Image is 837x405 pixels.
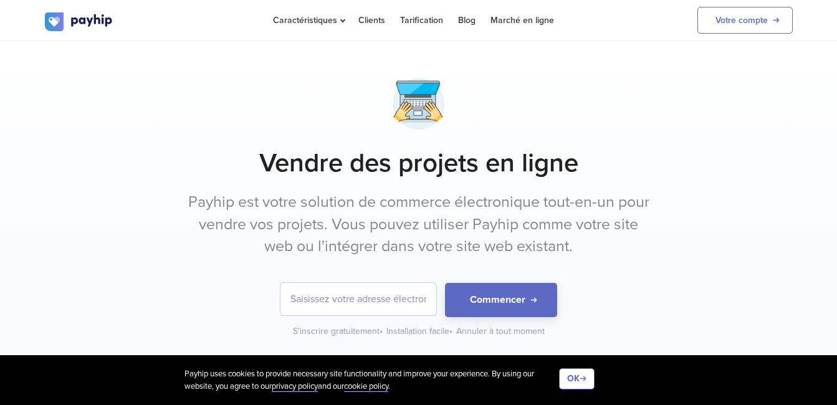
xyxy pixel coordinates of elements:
img: logo.svg [45,12,113,31]
input: Saisissez votre adresse électronique [280,283,436,315]
img: macbook-typing-2-hej2fsgvy3lux6ii1y2exr.png [387,72,450,135]
a: privacy policy [272,381,318,392]
div: Installation facile [386,325,454,338]
a: Votre compte [697,7,793,34]
p: Payhip est votre solution de commerce électronique tout-en-un pour vendre vos projets. Vous pouve... [185,191,653,258]
button: OK [559,368,595,389]
button: Commencer [445,283,557,317]
h1: Vendre des projets en ligne [45,148,793,179]
span: Caractéristiques [273,15,343,26]
div: Annuler à tout moment [456,325,545,338]
div: S'inscrire gratuitement [293,325,384,338]
span: • [380,326,383,336]
span: • [449,326,452,336]
a: cookie policy [344,381,388,392]
div: Payhip uses cookies to provide necessary site functionality and improve your experience. By using... [184,368,558,393]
